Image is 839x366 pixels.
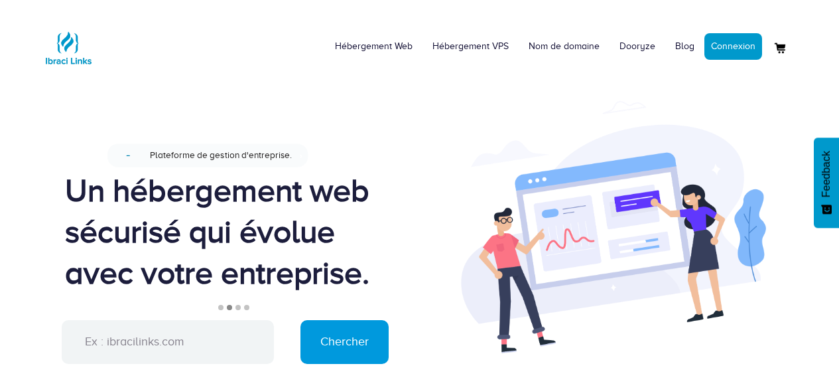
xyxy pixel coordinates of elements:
[107,141,357,170] a: NouveauPlateforme de gestion d'entreprise.
[814,137,839,228] button: Feedback - Afficher l’enquête
[65,170,400,294] div: Un hébergement web sécurisé qui évolue avec votre entreprise.
[519,27,610,66] a: Nom de domaine
[325,27,422,66] a: Hébergement Web
[422,27,519,66] a: Hébergement VPS
[42,10,95,74] a: Logo Ibraci Links
[126,155,129,156] span: Nouveau
[665,27,704,66] a: Blog
[300,320,389,364] input: Chercher
[820,151,832,197] span: Feedback
[704,33,762,60] a: Connexion
[42,21,95,74] img: Logo Ibraci Links
[610,27,665,66] a: Dooryze
[149,150,291,160] span: Plateforme de gestion d'entreprise.
[62,320,274,364] input: Ex : ibracilinks.com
